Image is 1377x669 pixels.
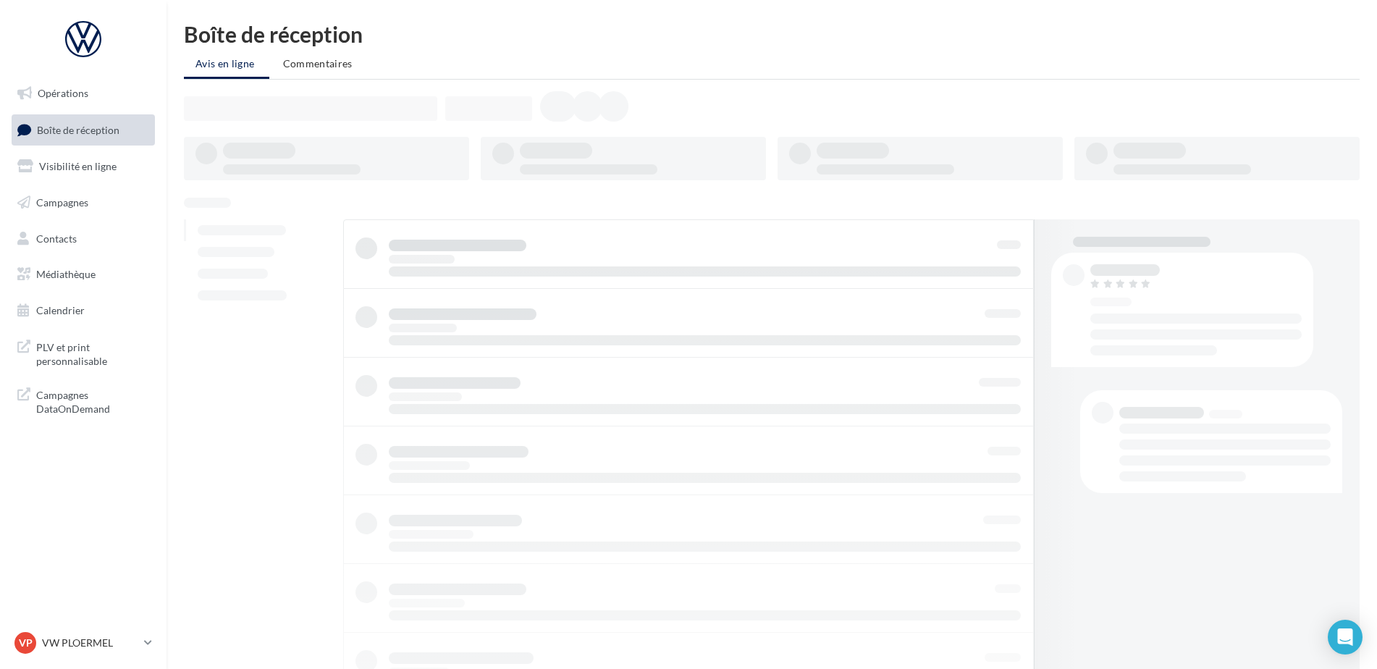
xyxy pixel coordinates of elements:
[36,268,96,280] span: Médiathèque
[42,636,138,650] p: VW PLOERMEL
[9,78,158,109] a: Opérations
[36,385,149,416] span: Campagnes DataOnDemand
[36,304,85,316] span: Calendrier
[9,379,158,422] a: Campagnes DataOnDemand
[38,87,88,99] span: Opérations
[283,57,353,70] span: Commentaires
[9,224,158,254] a: Contacts
[9,259,158,290] a: Médiathèque
[9,114,158,146] a: Boîte de réception
[9,188,158,218] a: Campagnes
[9,295,158,326] a: Calendrier
[36,337,149,369] span: PLV et print personnalisable
[9,332,158,374] a: PLV et print personnalisable
[39,160,117,172] span: Visibilité en ligne
[12,629,155,657] a: VP VW PLOERMEL
[1328,620,1363,655] div: Open Intercom Messenger
[9,151,158,182] a: Visibilité en ligne
[19,636,33,650] span: VP
[36,232,77,244] span: Contacts
[184,23,1360,45] div: Boîte de réception
[37,123,119,135] span: Boîte de réception
[36,196,88,209] span: Campagnes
